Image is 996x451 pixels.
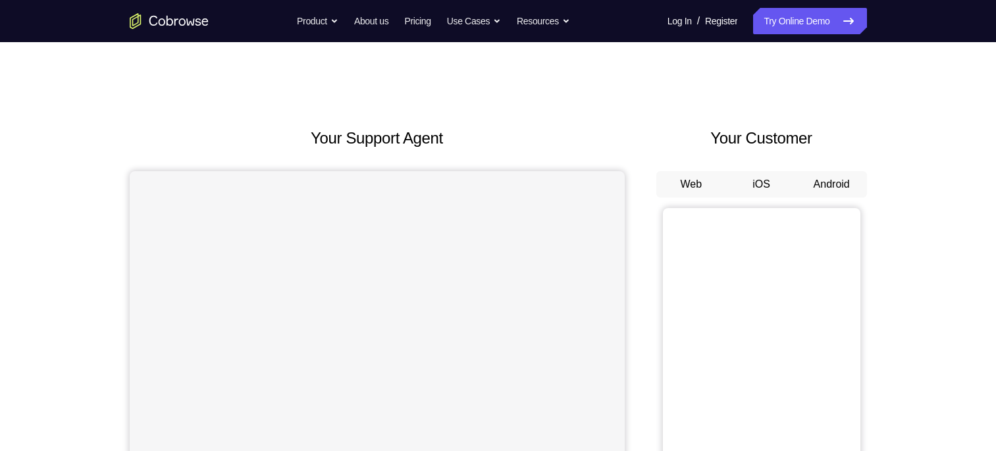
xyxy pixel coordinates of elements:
[656,126,867,150] h2: Your Customer
[797,171,867,198] button: Android
[726,171,797,198] button: iOS
[354,8,388,34] a: About us
[447,8,501,34] button: Use Cases
[753,8,866,34] a: Try Online Demo
[656,171,727,198] button: Web
[705,8,737,34] a: Register
[297,8,338,34] button: Product
[697,13,700,29] span: /
[130,13,209,29] a: Go to the home page
[517,8,570,34] button: Resources
[130,126,625,150] h2: Your Support Agent
[404,8,431,34] a: Pricing
[668,8,692,34] a: Log In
